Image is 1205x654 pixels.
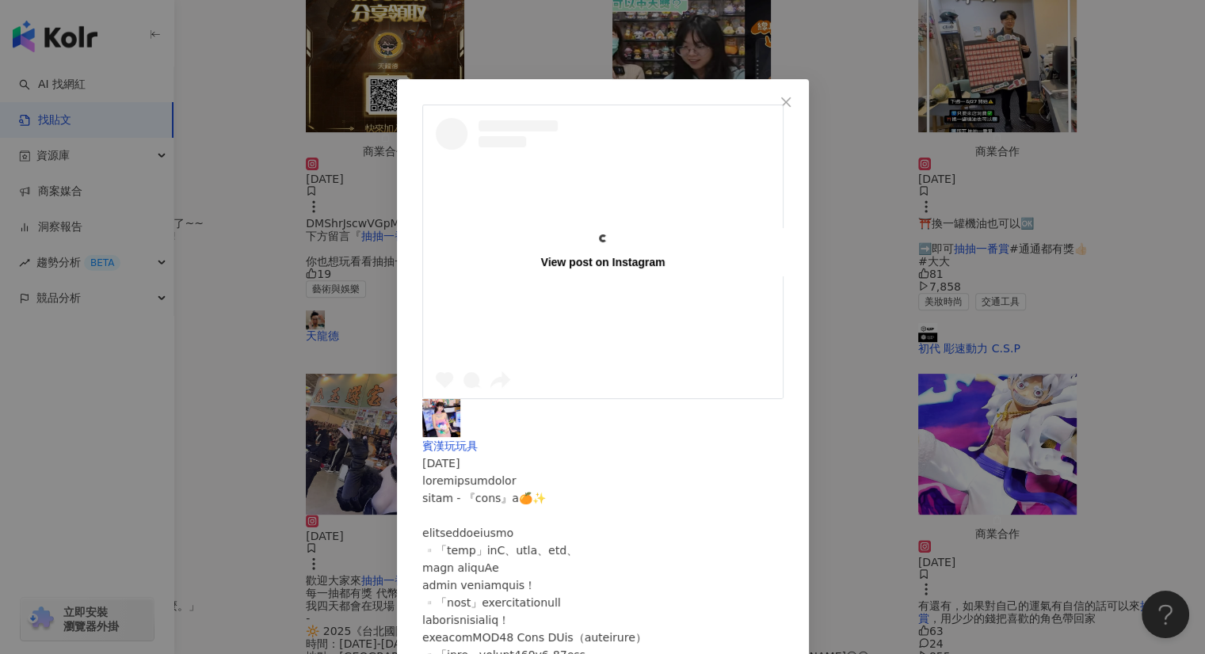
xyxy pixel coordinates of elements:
img: KOL Avatar [422,399,460,437]
div: View post on Instagram [540,255,665,269]
a: KOL Avatar賓漢玩玩具 [422,399,784,452]
span: close [780,96,792,108]
button: Close [770,86,802,118]
div: [DATE] [422,454,784,472]
span: 賓漢玩玩具 [422,439,478,452]
a: View post on Instagram [423,105,783,398]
